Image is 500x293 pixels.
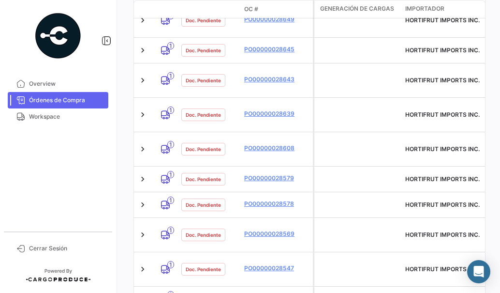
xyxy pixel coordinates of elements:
span: OC # [244,5,258,14]
img: powered-by.png [34,12,82,60]
span: Doc. Pendiente [186,46,221,54]
span: Generación de cargas [320,4,394,13]
a: PO00000028645 [244,45,309,54]
a: PO00000028547 [244,264,309,273]
a: PO00000028579 [244,174,309,183]
a: PO00000028569 [244,230,309,238]
a: PO00000028608 [244,144,309,153]
span: 1 [167,72,174,79]
span: 1 [167,141,174,148]
datatable-header-cell: OC # [240,1,313,17]
a: Overview [8,76,108,92]
span: Importador [405,4,444,13]
datatable-header-cell: Estado Doc. [177,5,240,13]
a: Workspace [8,108,108,125]
span: Doc. Pendiente [186,265,221,273]
span: 1 [167,197,174,204]
span: HORTIFRUT IMPORTS INC. [405,145,480,153]
span: Órdenes de Compra [29,96,104,105]
span: Cerrar Sesión [29,244,104,253]
span: HORTIFRUT IMPORTS INC. [405,265,480,273]
span: Doc. Pendiente [186,201,221,209]
span: HORTIFRUT IMPORTS INC. [405,16,480,24]
datatable-header-cell: Modo de Transporte [153,5,177,13]
a: Órdenes de Compra [8,92,108,108]
a: Expand/Collapse Row [138,174,147,184]
span: HORTIFRUT IMPORTS INC. [405,111,480,118]
a: Expand/Collapse Row [138,144,147,154]
span: Doc. Pendiente [186,77,221,84]
a: PO00000028649 [244,15,309,24]
datatable-header-cell: Generación de cargas [314,0,401,18]
a: Expand/Collapse Row [138,76,147,85]
span: Workspace [29,112,104,121]
a: Expand/Collapse Row [138,46,147,55]
span: HORTIFRUT IMPORTS INC. [405,77,480,84]
datatable-header-cell: Importador [401,0,488,18]
span: Doc. Pendiente [186,111,221,119]
a: PO00000028639 [244,109,309,118]
span: Overview [29,79,104,88]
a: PO00000028643 [244,75,309,84]
a: PO00000028578 [244,200,309,208]
a: Expand/Collapse Row [138,200,147,210]
span: Doc. Pendiente [186,231,221,239]
span: 1 [167,227,174,234]
span: 1 [167,42,174,49]
span: 1 [167,171,174,178]
a: Expand/Collapse Row [138,110,147,120]
div: Abrir Intercom Messenger [467,260,490,283]
span: HORTIFRUT IMPORTS INC. [405,175,480,183]
span: Doc. Pendiente [186,175,221,183]
a: Expand/Collapse Row [138,15,147,25]
span: Doc. Pendiente [186,145,221,153]
span: HORTIFRUT IMPORTS INC. [405,46,480,54]
a: Expand/Collapse Row [138,230,147,240]
span: 1 [167,261,174,268]
span: HORTIFRUT IMPORTS INC. [405,201,480,208]
a: Expand/Collapse Row [138,264,147,274]
span: 1 [167,107,174,114]
span: HORTIFRUT IMPORTS INC. [405,231,480,238]
span: Doc. Pendiente [186,16,221,24]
